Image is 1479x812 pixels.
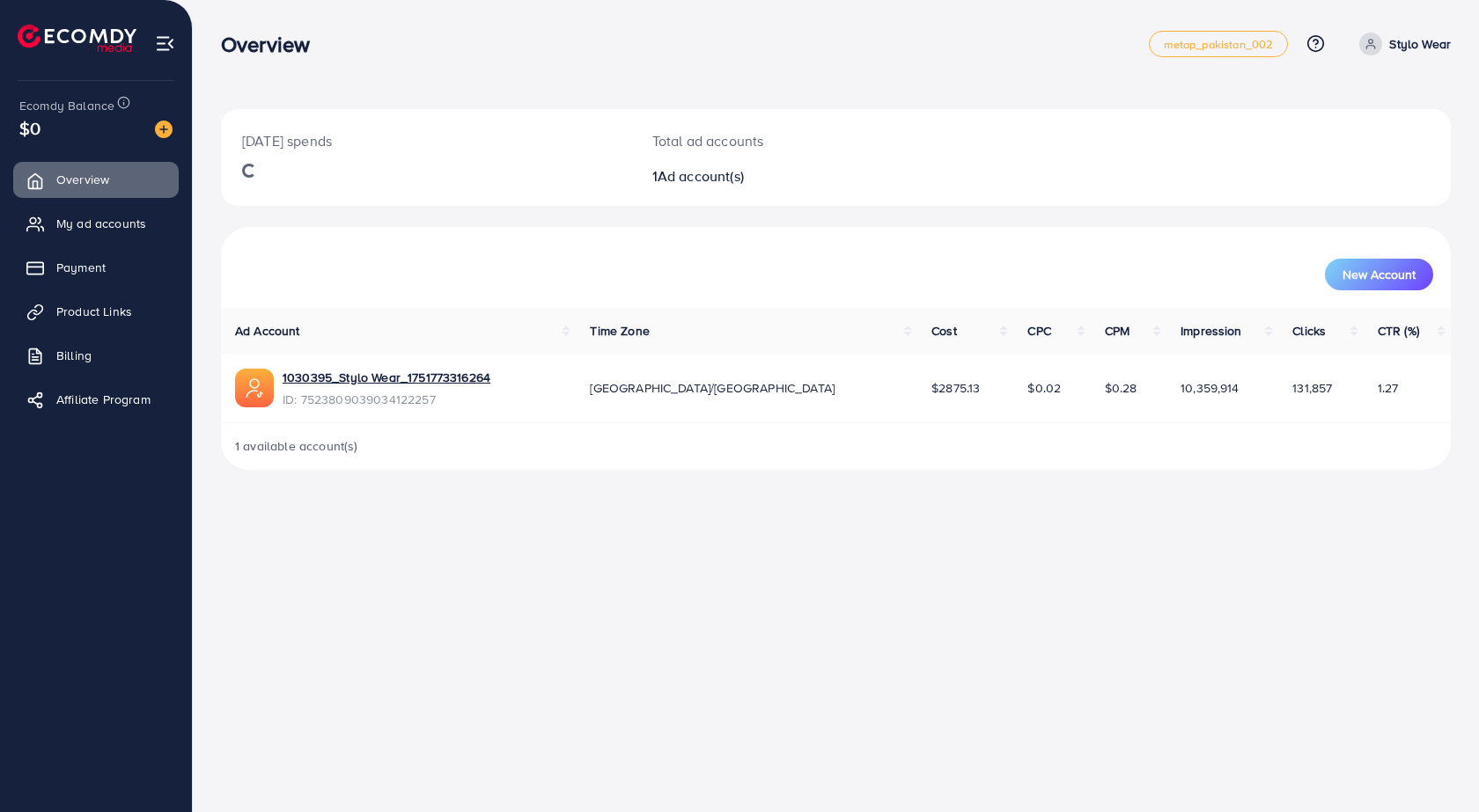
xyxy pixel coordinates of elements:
h2: 1 [652,168,917,185]
span: $0 [19,115,40,141]
span: 131,857 [1292,379,1332,397]
span: Clicks [1292,322,1326,340]
p: Stylo Wear [1389,33,1451,55]
span: ID: 7523809039034122257 [283,391,490,408]
span: Payment [56,259,106,276]
p: Total ad accounts [652,130,917,151]
a: 1030395_Stylo Wear_1751773316264 [283,369,490,386]
span: CTR (%) [1378,322,1419,340]
h3: Overview [221,32,324,57]
span: Ad Account [235,322,300,340]
img: image [155,121,173,138]
span: My ad accounts [56,215,146,232]
img: ic-ads-acc.e4c84228.svg [235,369,274,407]
span: Impression [1181,322,1242,340]
img: logo [18,25,136,52]
span: Product Links [56,303,132,320]
span: Ad account(s) [658,166,744,186]
span: 10,359,914 [1181,379,1240,397]
span: metap_pakistan_002 [1164,39,1274,50]
span: 1 available account(s) [235,437,358,455]
span: Ecomdy Balance [19,97,114,114]
a: Overview [13,162,179,197]
img: menu [155,33,175,54]
a: Stylo Wear [1352,33,1451,55]
a: Product Links [13,294,179,329]
button: New Account [1325,259,1433,290]
span: Billing [56,347,92,364]
span: [GEOGRAPHIC_DATA]/[GEOGRAPHIC_DATA] [590,379,835,397]
a: Billing [13,338,179,373]
span: $0.02 [1027,379,1061,397]
span: CPC [1027,322,1050,340]
p: [DATE] spends [242,130,610,151]
span: Cost [931,322,957,340]
span: $0.28 [1105,379,1137,397]
span: Overview [56,171,109,188]
span: Affiliate Program [56,391,151,408]
a: My ad accounts [13,206,179,241]
a: Payment [13,250,179,285]
span: New Account [1343,268,1416,281]
a: metap_pakistan_002 [1149,31,1289,57]
a: Affiliate Program [13,382,179,417]
span: Time Zone [590,322,649,340]
span: CPM [1105,322,1129,340]
span: $2875.13 [931,379,980,397]
span: 1.27 [1378,379,1399,397]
